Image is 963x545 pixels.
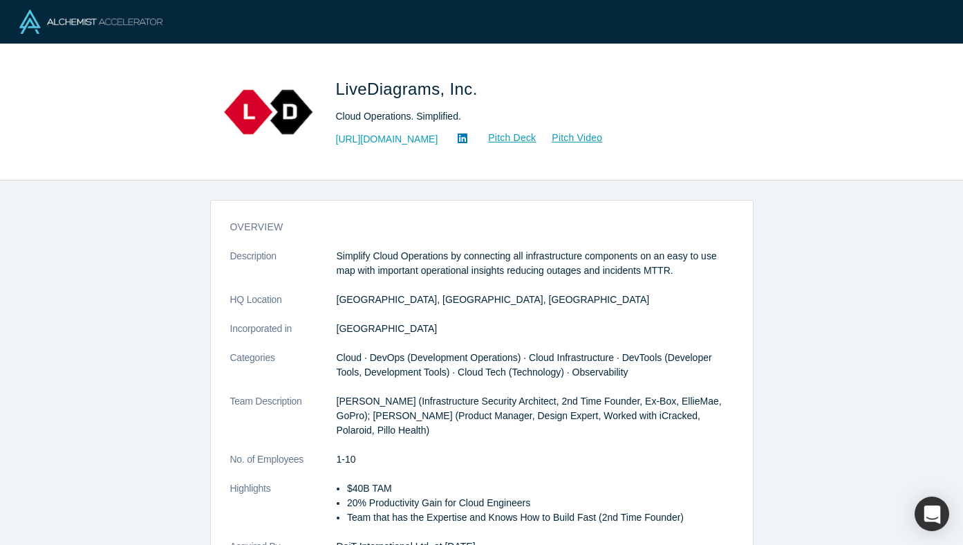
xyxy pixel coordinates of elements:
p: [PERSON_NAME] (Infrastructure Security Architect, 2nd Time Founder, Ex-Box, EllieMae, GoPro); [PE... [337,394,733,438]
dt: Incorporated in [230,322,337,351]
li: Team that has the Expertise and Knows How to Build Fast (2nd Time Founder) [347,510,733,525]
span: Cloud · DevOps (Development Operations) · Cloud Infrastructure · DevTools (Developer Tools, Devel... [337,352,712,378]
img: LiveDiagrams, Inc.'s Logo [220,64,317,160]
p: Simplify Cloud Operations by connecting all infrastructure components on an easy to use map with ... [337,249,733,278]
dt: Team Description [230,394,337,452]
dt: No. of Employees [230,452,337,481]
dd: [GEOGRAPHIC_DATA] [337,322,733,336]
li: $40B TAM [347,481,733,496]
h3: overview [230,220,714,234]
dt: HQ Location [230,293,337,322]
img: Alchemist Logo [19,10,162,34]
a: [URL][DOMAIN_NAME] [336,132,438,147]
a: Pitch Deck [473,130,536,146]
dd: 1-10 [337,452,733,467]
div: Cloud Operations. Simplified. [336,109,723,124]
span: LiveDiagrams, Inc. [336,80,483,98]
dt: Description [230,249,337,293]
dt: Highlights [230,481,337,539]
li: 20% Productivity Gain for Cloud Engineers [347,496,733,510]
dt: Categories [230,351,337,394]
dd: [GEOGRAPHIC_DATA], [GEOGRAPHIC_DATA], [GEOGRAPHIC_DATA] [337,293,733,307]
a: Pitch Video [536,130,603,146]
